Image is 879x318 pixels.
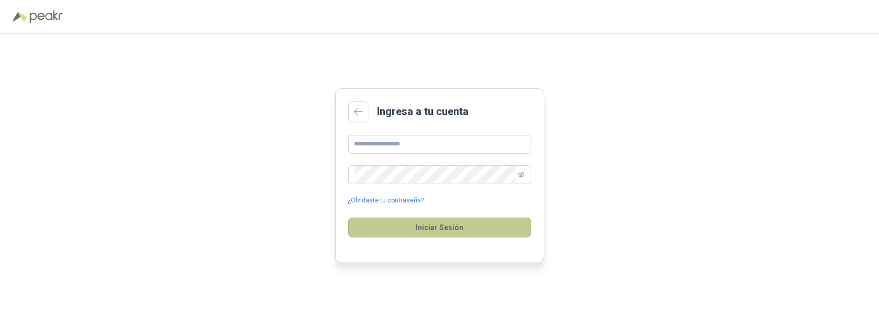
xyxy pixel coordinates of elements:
[518,172,524,178] span: eye-invisible
[13,12,27,22] img: Logo
[348,196,424,206] a: ¿Olvidaste tu contraseña?
[378,104,469,120] h2: Ingresa a tu cuenta
[29,10,63,23] img: Peakr
[348,218,531,237] button: Iniciar Sesión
